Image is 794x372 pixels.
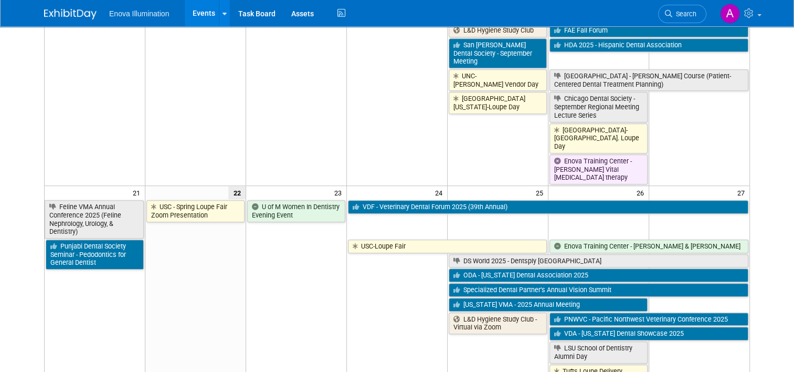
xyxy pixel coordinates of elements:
[549,327,748,340] a: VDA - [US_STATE] Dental Showcase 2025
[672,10,696,18] span: Search
[449,313,547,334] a: L&D Hygiene Study Club - Virtual via Zoom
[132,186,145,199] span: 21
[549,92,648,122] a: Chicago Dental Society - September Regional Meeting Lecture Series
[449,92,547,113] a: [GEOGRAPHIC_DATA][US_STATE]-Loupe Day
[449,283,748,297] a: Specialized Dental Partner’s Annual Vision Summit
[109,9,169,18] span: Enova Illumination
[549,24,748,37] a: FAE Fall Forum
[146,200,245,222] a: USC - Spring Loupe Fair Zoom Presentation
[449,268,748,282] a: ODA - [US_STATE] Dental Association 2025
[449,69,547,91] a: UNC-[PERSON_NAME] Vendor Day
[549,69,748,91] a: [GEOGRAPHIC_DATA] - [PERSON_NAME] Course (Patient-Centered Dental Treatment Planning)
[636,186,649,199] span: 26
[247,200,345,222] a: U of M Women In Dentistry Evening Event
[535,186,548,199] span: 25
[348,200,748,214] a: VDF - Veterinary Dental Forum 2025 (39th Annual)
[449,24,547,37] a: L&D Hygiene Study Club
[45,200,144,239] a: Feline VMA Annual Conference 2025 (Feline Nephrology, Urology, & Dentistry)
[658,5,706,23] a: Search
[449,298,648,312] a: [US_STATE] VMA - 2025 Annual Meeting
[434,186,447,199] span: 24
[549,342,648,363] a: LSU School of Dentistry Alumni Day
[333,186,346,199] span: 23
[549,240,748,253] a: Enova Training Center - [PERSON_NAME] & [PERSON_NAME]
[449,254,748,268] a: DS World 2025 - Dentsply [GEOGRAPHIC_DATA]
[549,38,748,52] a: HDA 2025 - Hispanic Dental Association
[549,123,648,153] a: [GEOGRAPHIC_DATA]-[GEOGRAPHIC_DATA]. Loupe Day
[720,4,740,24] img: Andrea Miller
[449,38,547,68] a: San [PERSON_NAME] Dental Society - September Meeting
[46,240,144,270] a: Punjabi Dental Society Seminar - Pedodontics for General Dentist
[228,186,246,199] span: 22
[736,186,749,199] span: 27
[44,9,97,19] img: ExhibitDay
[549,154,648,184] a: Enova Training Center - [PERSON_NAME] Vital [MEDICAL_DATA] therapy
[549,313,748,326] a: PNWVC - Pacific Northwest Veterinary Conference 2025
[348,240,547,253] a: USC-Loupe Fair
